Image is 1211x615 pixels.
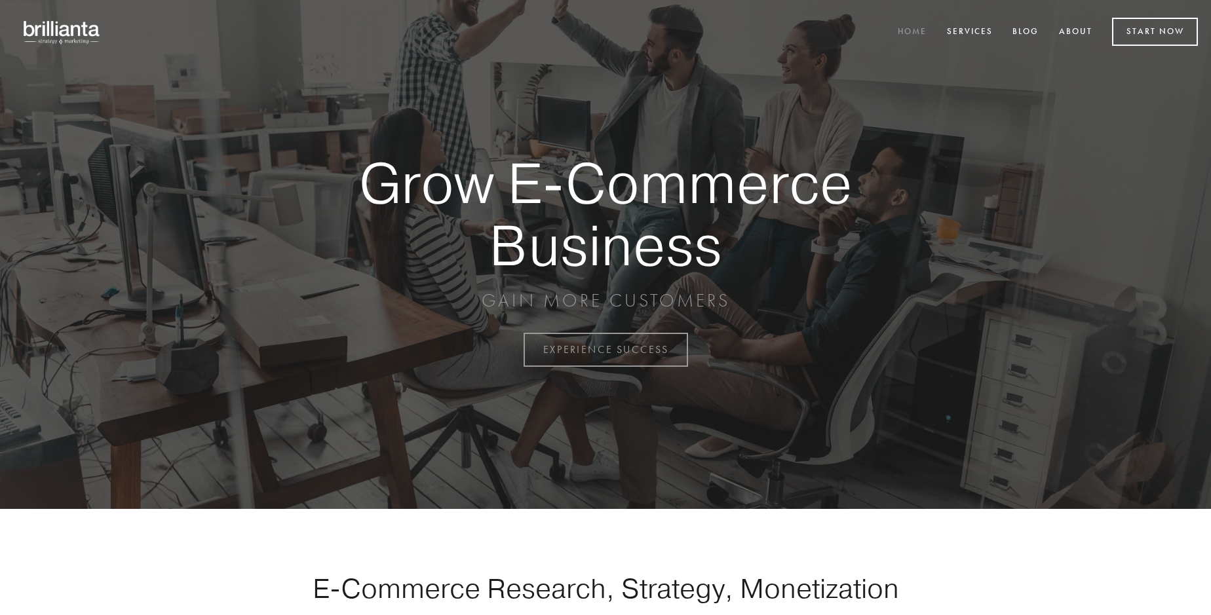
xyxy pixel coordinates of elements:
h1: E-Commerce Research, Strategy, Monetization [271,572,940,605]
a: Home [889,22,935,43]
strong: Grow E-Commerce Business [313,152,898,276]
a: About [1050,22,1101,43]
img: brillianta - research, strategy, marketing [13,13,111,51]
a: EXPERIENCE SUCCESS [524,333,688,367]
a: Start Now [1112,18,1198,46]
a: Services [938,22,1001,43]
a: Blog [1004,22,1047,43]
p: GAIN MORE CUSTOMERS [313,289,898,312]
